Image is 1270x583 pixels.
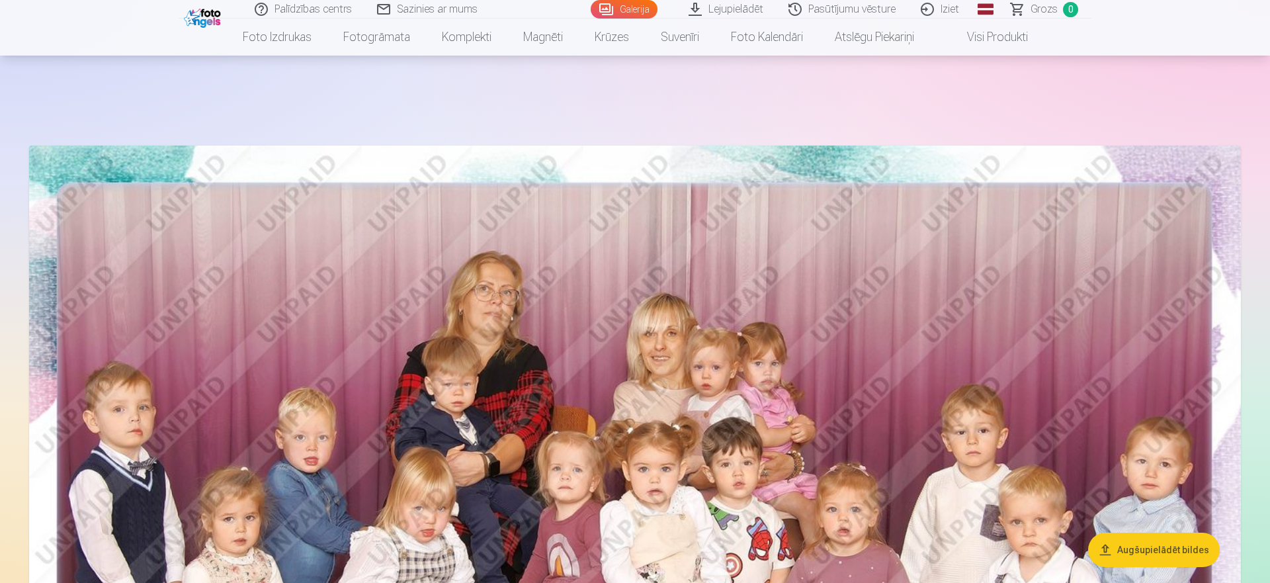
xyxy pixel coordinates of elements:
a: Foto izdrukas [227,19,327,56]
a: Krūzes [579,19,645,56]
a: Suvenīri [645,19,715,56]
span: Grozs [1031,1,1058,17]
a: Atslēgu piekariņi [819,19,930,56]
a: Visi produkti [930,19,1044,56]
a: Foto kalendāri [715,19,819,56]
img: /fa1 [184,5,224,28]
a: Fotogrāmata [327,19,426,56]
span: 0 [1063,2,1078,17]
a: Komplekti [426,19,507,56]
button: Augšupielādēt bildes [1088,533,1220,567]
a: Magnēti [507,19,579,56]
